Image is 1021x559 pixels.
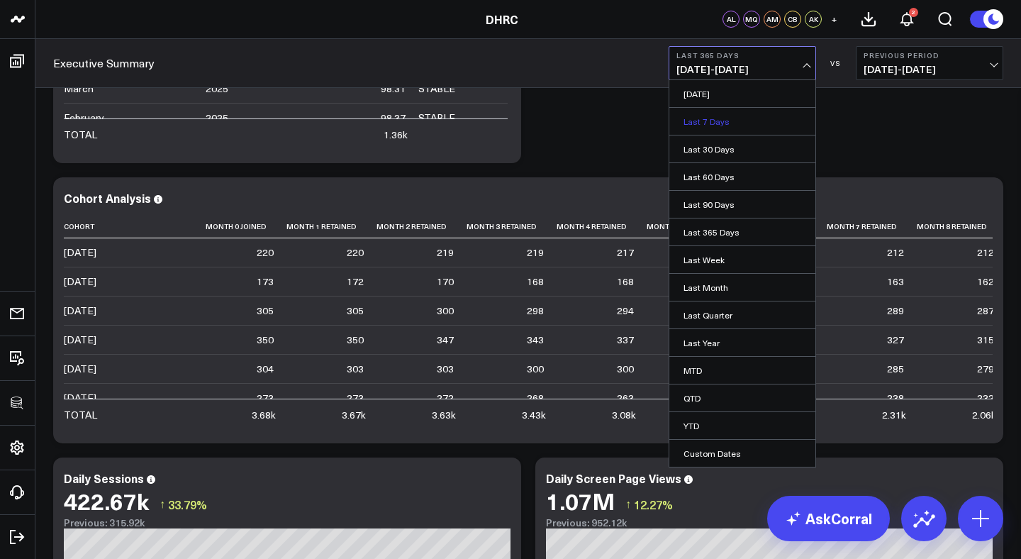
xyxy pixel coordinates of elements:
div: AL [722,11,740,28]
div: 1.07M [546,488,615,514]
div: TOTAL [64,128,97,142]
a: Last Month [669,274,815,301]
div: 2.31k [882,408,906,422]
div: 279 [977,362,994,376]
div: 300 [437,304,454,318]
div: 273 [347,391,364,405]
div: TOTAL [64,408,97,422]
div: 98.31 [381,82,406,96]
div: 2.06k [972,408,996,422]
div: 303 [347,362,364,376]
div: 327 [887,333,904,347]
div: 287 [977,304,994,318]
a: Last 60 Days [669,163,815,190]
div: 3.67k [342,408,366,422]
div: [DATE] [64,304,96,318]
th: Month 2 Retained [376,215,467,238]
div: 217 [617,245,634,260]
a: AskCorral [767,496,890,541]
div: Previous: 315.92k [64,517,510,528]
div: 220 [257,245,274,260]
th: Cohort [64,215,206,238]
div: 304 [257,362,274,376]
div: March [64,82,94,96]
div: STABLE [418,82,455,96]
div: Daily Sessions [64,470,144,486]
div: 162 [977,275,994,289]
span: ↑ [625,495,631,514]
div: 315 [977,333,994,347]
a: Executive Summary [53,55,155,71]
b: Previous Period [864,51,995,60]
div: 173 [257,275,274,289]
div: 289 [887,304,904,318]
th: Month 0 Joined [206,215,286,238]
div: February [64,111,104,125]
span: 12.27% [634,497,673,512]
a: Last Quarter [669,301,815,328]
b: Last 365 Days [676,51,808,60]
a: Last Week [669,246,815,273]
span: [DATE] - [DATE] [676,64,808,75]
div: STABLE [418,111,455,125]
div: 305 [257,304,274,318]
button: Last 365 Days[DATE]-[DATE] [669,46,816,80]
th: Month 4 Retained [557,215,647,238]
div: 268 [527,391,544,405]
a: YTD [669,412,815,439]
div: 219 [527,245,544,260]
div: 238 [887,391,904,405]
div: 2025 [206,111,228,125]
div: 219 [437,245,454,260]
a: Last 30 Days [669,135,815,162]
div: 3.08k [612,408,636,422]
div: [DATE] [64,275,96,289]
th: Month 1 Retained [286,215,376,238]
a: Last 7 Days [669,108,815,135]
div: 168 [527,275,544,289]
div: 170 [437,275,454,289]
div: 232 [977,391,994,405]
span: 33.79% [168,497,207,512]
div: AM [764,11,781,28]
div: 422.67k [64,488,149,514]
div: 1.36k [384,128,408,142]
div: 294 [617,304,634,318]
div: 337 [617,333,634,347]
div: 3.63k [432,408,456,422]
a: Last 365 Days [669,218,815,245]
div: 272 [437,391,454,405]
th: Month 3 Retained [467,215,557,238]
div: 3.68k [252,408,276,422]
div: 172 [347,275,364,289]
div: VS [823,59,849,67]
div: [DATE] [64,245,96,260]
th: Month 8 Retained [917,215,1007,238]
div: 98.37 [381,111,406,125]
div: 347 [437,333,454,347]
a: Last 90 Days [669,191,815,218]
div: [DATE] [64,391,96,405]
div: 343 [527,333,544,347]
span: + [831,14,837,24]
a: Last Year [669,329,815,356]
div: MQ [743,11,760,28]
span: [DATE] - [DATE] [864,64,995,75]
div: AK [805,11,822,28]
div: 168 [617,275,634,289]
div: 220 [347,245,364,260]
button: + [825,11,842,28]
div: 350 [257,333,274,347]
div: 163 [887,275,904,289]
div: 3.43k [522,408,546,422]
div: 285 [887,362,904,376]
div: 212 [887,245,904,260]
a: Custom Dates [669,440,815,467]
div: Cohort Analysis [64,190,151,206]
button: Previous Period[DATE]-[DATE] [856,46,1003,80]
th: Month 5 Retained [647,215,737,238]
div: 212 [977,245,994,260]
div: [DATE] [64,362,96,376]
div: 300 [527,362,544,376]
th: Month 7 Retained [827,215,917,238]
